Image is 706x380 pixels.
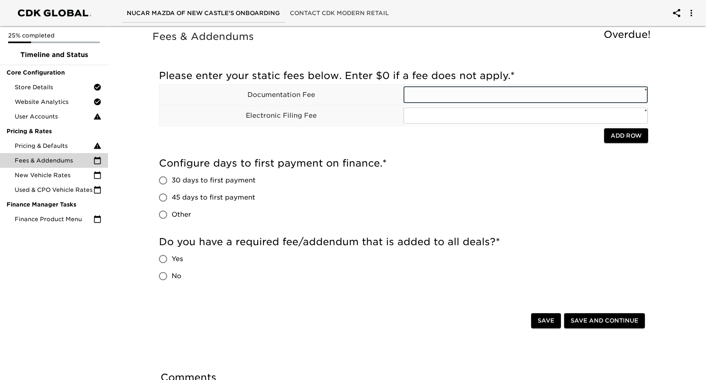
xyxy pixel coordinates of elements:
[15,215,93,223] span: Finance Product Menu
[682,3,701,23] button: account of current user
[172,193,255,202] span: 45 days to first payment
[15,112,93,121] span: User Accounts
[172,210,191,220] span: Other
[7,127,101,135] span: Pricing & Rates
[159,111,404,121] p: Electronic Filing Fee
[152,30,655,43] h5: Fees & Addendums
[159,90,404,100] p: Documentation Fee
[159,235,648,248] h5: Do you have a required fee/addendum that is added to all deals?
[290,8,389,18] span: Contact CDK Modern Retail
[159,69,648,82] h5: Please enter your static fees below. Enter $0 if a fee does not apply.
[159,157,648,170] h5: Configure days to first payment on finance.
[7,200,101,209] span: Finance Manager Tasks
[538,316,554,326] span: Save
[127,8,280,18] span: Nucar Mazda of New Castle's Onboarding
[15,98,93,106] span: Website Analytics
[172,271,181,281] span: No
[7,50,101,60] span: Timeline and Status
[7,68,101,77] span: Core Configuration
[15,171,93,179] span: New Vehicle Rates
[667,3,686,23] button: account of current user
[531,313,561,328] button: Save
[611,131,642,141] span: Add Row
[604,128,648,143] button: Add Row
[571,316,638,326] span: Save and Continue
[172,254,183,264] span: Yes
[564,313,645,328] button: Save and Continue
[604,29,651,40] span: Overdue!
[15,186,93,194] span: Used & CPO Vehicle Rates
[15,83,93,91] span: Store Details
[15,142,93,150] span: Pricing & Defaults
[8,31,100,40] p: 25% completed
[15,156,93,165] span: Fees & Addendums
[172,176,256,185] span: 30 days to first payment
